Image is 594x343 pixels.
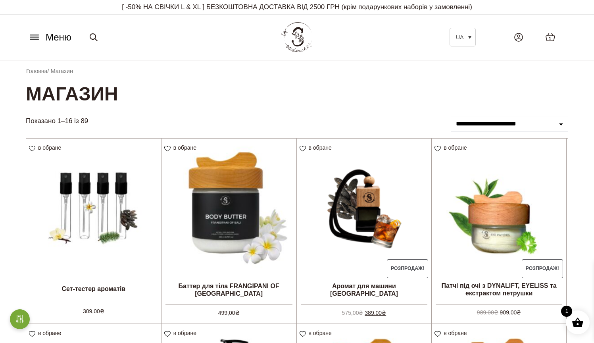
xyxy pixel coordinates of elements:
span: в обране [173,145,196,151]
a: Головна [26,68,47,74]
a: в обране [300,330,334,336]
span: ₴ [235,310,240,316]
h2: Сет-тестер ароматів [26,279,161,299]
select: Замовлення магазину [451,116,568,132]
img: unfavourite.svg [29,331,35,337]
bdi: 389,00 [365,310,386,316]
img: unfavourite.svg [434,331,441,337]
span: 1 [561,306,572,317]
bdi: 309,00 [83,308,104,314]
a: в обране [434,145,469,151]
span: Меню [46,30,71,44]
a: Розпродаж! Патчі під очі з DYNALIFT, EYELISS та екстрактом петрушки [432,139,566,315]
nav: Breadcrumb [26,67,568,75]
span: ₴ [359,310,363,316]
img: unfavourite.svg [164,146,171,152]
span: в обране [38,145,61,151]
button: Меню [26,30,74,45]
h1: Магазин [26,82,568,106]
a: Сет-тестер ароматів 309,00₴ [26,139,161,316]
a: в обране [29,145,64,151]
span: в обране [309,145,332,151]
span: ₴ [100,308,104,314]
span: Розпродаж! [387,259,429,278]
span: в обране [444,145,467,151]
span: в обране [173,330,196,336]
a: UA [450,28,476,46]
span: в обране [444,330,467,336]
img: unfavourite.svg [300,146,306,152]
bdi: 499,00 [218,310,240,316]
h2: Баттер для тіла FRANGIPANI OF [GEOGRAPHIC_DATA] [161,279,296,301]
a: Баттер для тіла FRANGIPANI OF [GEOGRAPHIC_DATA] 499,00₴ [161,139,296,316]
img: unfavourite.svg [434,146,441,152]
bdi: 575,00 [342,310,363,316]
bdi: 909,00 [500,309,521,316]
a: в обране [164,145,199,151]
span: ₴ [382,310,386,316]
span: в обране [309,330,332,336]
bdi: 989,00 [477,309,498,316]
span: ₴ [517,309,521,316]
span: UA [456,34,463,40]
p: Показано 1–16 із 89 [26,116,88,126]
a: в обране [300,145,334,151]
img: unfavourite.svg [164,331,171,337]
span: 1 [549,35,551,42]
a: Розпродаж! Аромат для машини [GEOGRAPHIC_DATA] [297,139,432,316]
img: unfavourite.svg [29,146,35,152]
a: в обране [164,330,199,336]
a: в обране [434,330,469,336]
h2: Патчі під очі з DYNALIFT, EYELISS та екстрактом петрушки [432,279,566,300]
span: Розпродаж! [522,259,563,278]
a: в обране [29,330,64,336]
img: unfavourite.svg [300,331,306,337]
span: в обране [38,330,61,336]
h2: Аромат для машини [GEOGRAPHIC_DATA] [297,279,432,301]
img: BY SADOVSKIY [281,22,313,52]
a: 1 [537,25,563,50]
span: ₴ [494,309,498,316]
